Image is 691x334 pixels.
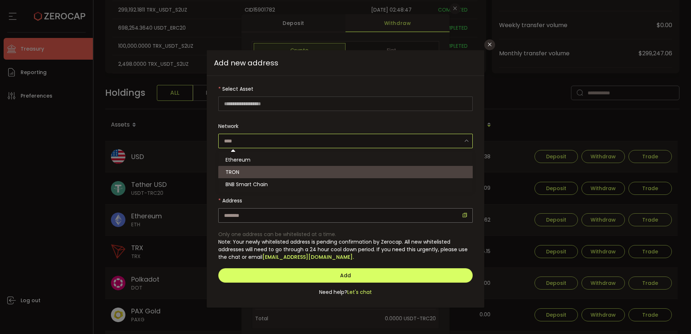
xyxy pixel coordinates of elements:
span: Add new address [207,50,484,76]
span: Note: Your newly whitelisted address is pending confirmation by Zerocap. All new whitelisted addr... [218,238,468,261]
iframe: Chat Widget [655,299,691,334]
div: dialog [207,50,484,308]
button: Add [218,268,473,283]
span: Let's chat [347,288,372,296]
span: Ethereum [226,156,250,163]
span: Need help? [319,288,347,296]
button: Close [484,39,495,50]
span: BNB Smart Chain [226,181,268,188]
span: Only one address can be whitelisted at a time. [218,231,336,238]
span: TRON [226,168,239,176]
a: [EMAIL_ADDRESS][DOMAIN_NAME]. [262,253,354,261]
span: Add [340,272,351,279]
